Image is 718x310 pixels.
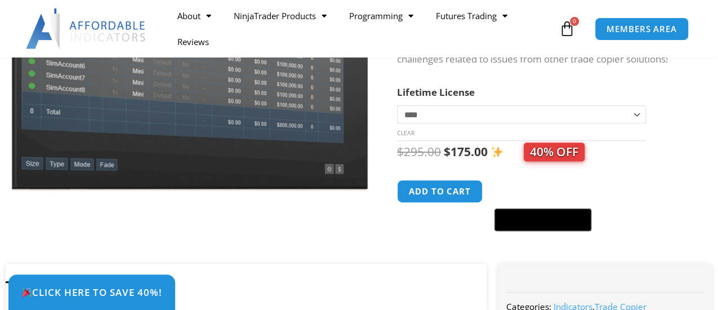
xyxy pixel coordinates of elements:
[166,3,556,55] nav: Menu
[425,3,519,29] a: Futures Trading
[524,143,585,161] span: 40% OFF
[570,17,579,26] span: 0
[491,146,503,158] img: ✨
[595,17,689,41] a: MEMBERS AREA
[444,144,451,160] span: $
[222,3,338,29] a: NinjaTrader Products
[22,287,32,297] img: 🎉
[397,129,414,137] a: Clear options
[606,25,677,33] span: MEMBERS AREA
[8,274,175,310] a: 🎉Click Here to save 40%!
[492,178,594,205] iframe: Secure express checkout frame
[166,29,220,55] a: Reviews
[444,144,488,160] bdi: 175.00
[26,8,147,49] img: LogoAI | Affordable Indicators – NinjaTrader
[6,281,75,303] a: Description
[494,209,591,231] button: Buy with GPay
[166,3,222,29] a: About
[542,12,592,45] a: 0
[397,86,475,99] label: Lifetime License
[21,287,162,297] span: Click Here to save 40%!
[397,144,441,160] bdi: 295.00
[397,238,690,248] iframe: PayPal Message 1
[338,3,425,29] a: Programming
[397,144,404,160] span: $
[397,180,483,203] button: Add to cart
